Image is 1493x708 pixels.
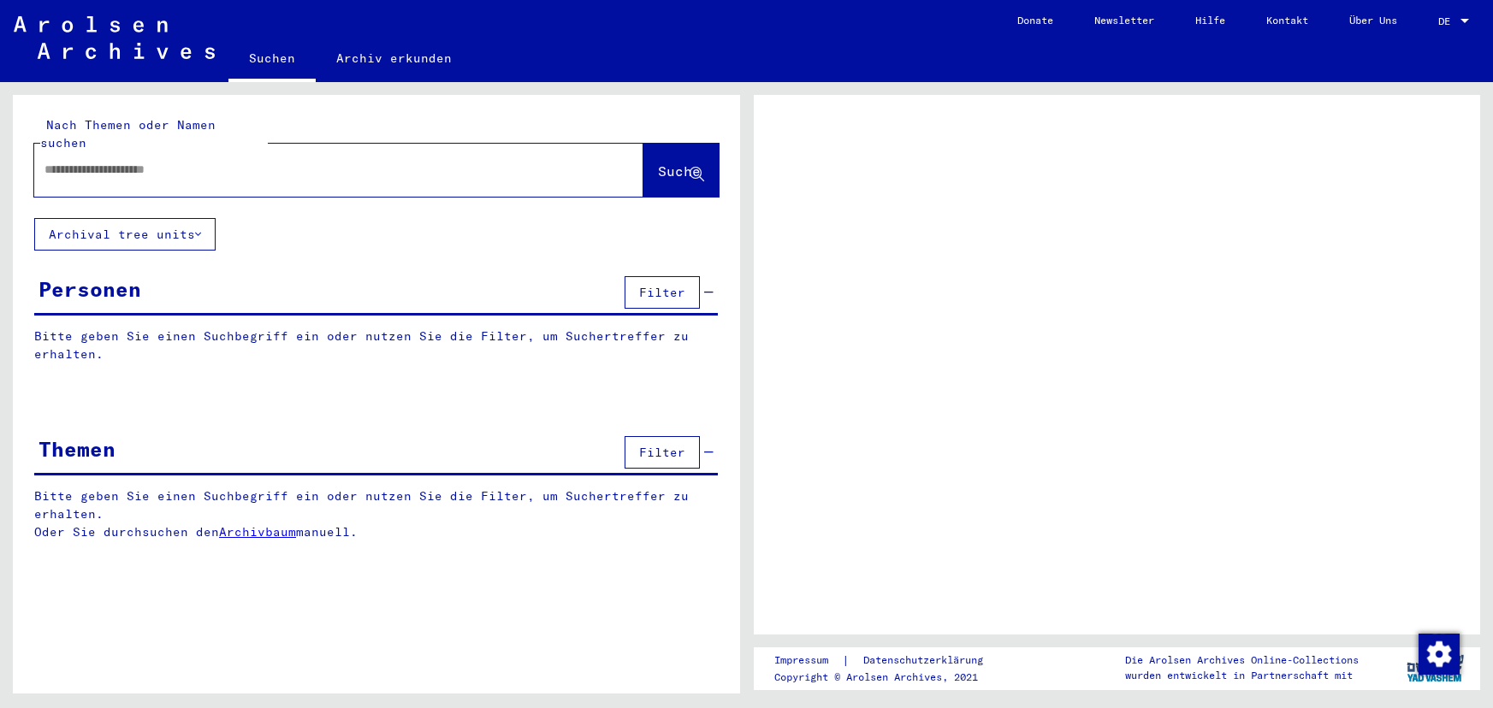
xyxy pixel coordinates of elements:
p: Bitte geben Sie einen Suchbegriff ein oder nutzen Sie die Filter, um Suchertreffer zu erhalten. [34,327,718,363]
a: Suchen [228,38,316,82]
a: Archiv erkunden [316,38,472,79]
img: Arolsen_neg.svg [14,16,215,59]
div: Zustimmung ändern [1418,633,1459,674]
p: wurden entwickelt in Partnerschaft mit [1125,668,1359,683]
button: Filter [625,276,700,309]
img: yv_logo.png [1403,646,1467,689]
span: Filter [639,445,685,460]
p: Copyright © Arolsen Archives, 2021 [774,670,1004,685]
button: Filter [625,436,700,469]
img: Zustimmung ändern [1419,634,1460,675]
a: Archivbaum [219,524,296,540]
p: Die Arolsen Archives Online-Collections [1125,652,1359,668]
a: Datenschutzerklärung [850,652,1004,670]
p: Bitte geben Sie einen Suchbegriff ein oder nutzen Sie die Filter, um Suchertreffer zu erhalten. O... [34,487,719,541]
span: DE [1438,15,1457,27]
button: Suche [643,144,719,197]
div: | [774,652,1004,670]
div: Themen [39,434,116,464]
span: Filter [639,285,685,300]
button: Archival tree units [34,218,216,251]
a: Impressum [774,652,842,670]
mat-label: Nach Themen oder Namen suchen [40,117,216,150]
div: Personen [39,274,141,304]
span: Suche [658,162,701,180]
